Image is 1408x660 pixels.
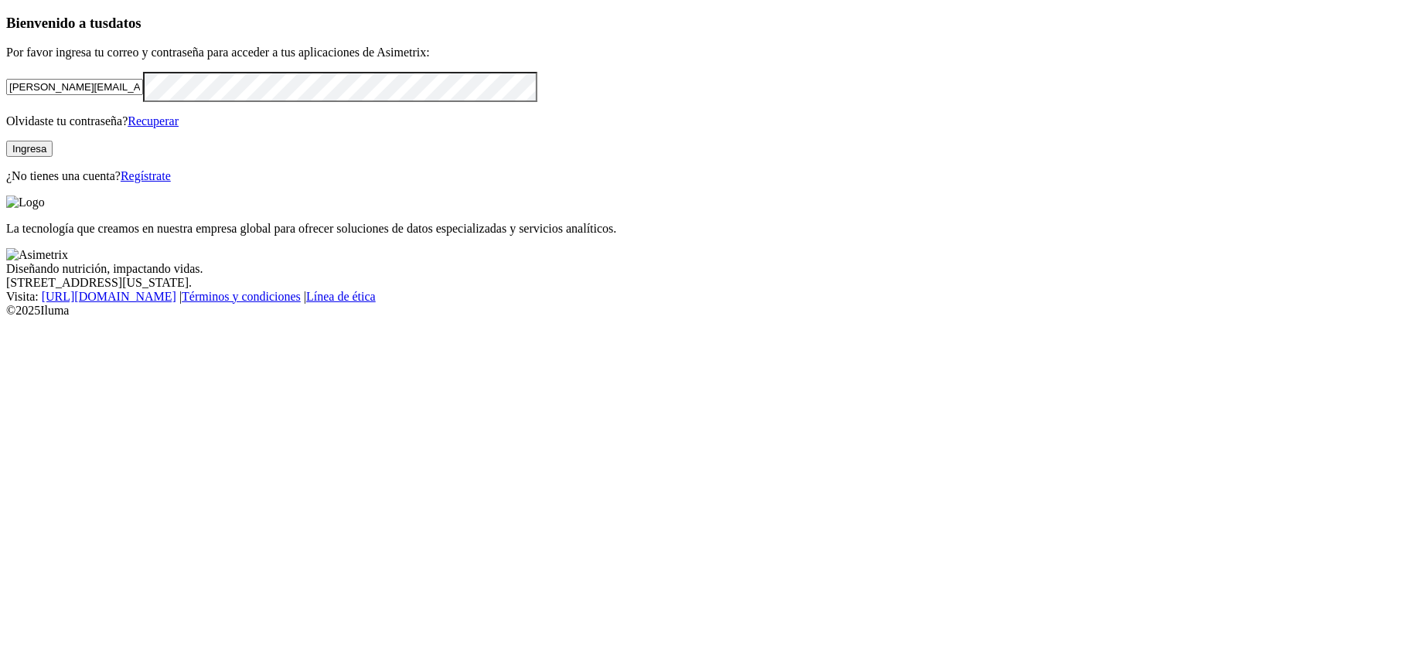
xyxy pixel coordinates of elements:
div: [STREET_ADDRESS][US_STATE]. [6,276,1402,290]
p: Olvidaste tu contraseña? [6,114,1402,128]
a: Términos y condiciones [182,290,301,303]
img: Asimetrix [6,248,68,262]
div: Diseñando nutrición, impactando vidas. [6,262,1402,276]
span: datos [108,15,141,31]
a: Línea de ética [306,290,376,303]
img: Logo [6,196,45,209]
div: Visita : | | [6,290,1402,304]
a: [URL][DOMAIN_NAME] [42,290,176,303]
h3: Bienvenido a tus [6,15,1402,32]
p: Por favor ingresa tu correo y contraseña para acceder a tus aplicaciones de Asimetrix: [6,46,1402,60]
div: © 2025 Iluma [6,304,1402,318]
a: Regístrate [121,169,171,182]
a: Recuperar [128,114,179,128]
p: ¿No tienes una cuenta? [6,169,1402,183]
button: Ingresa [6,141,53,157]
p: La tecnología que creamos en nuestra empresa global para ofrecer soluciones de datos especializad... [6,222,1402,236]
input: Tu correo [6,79,143,95]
